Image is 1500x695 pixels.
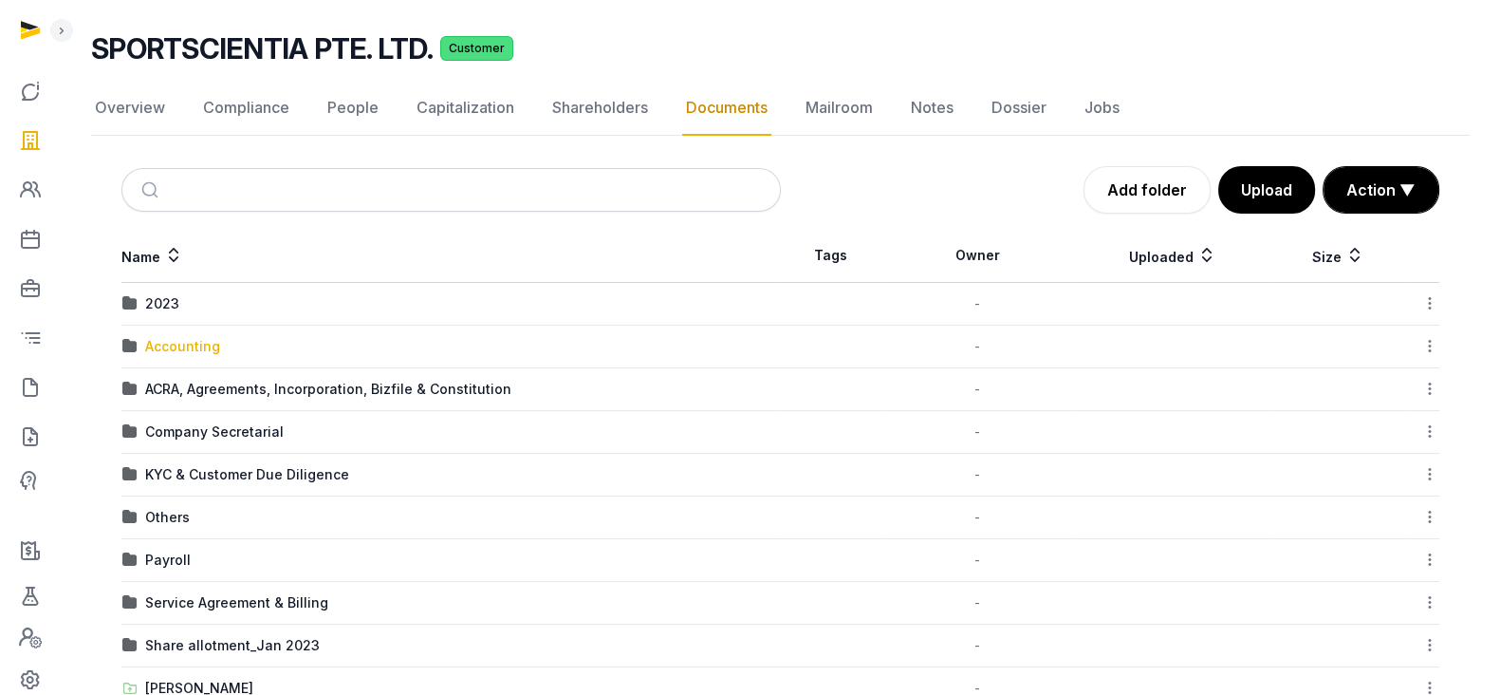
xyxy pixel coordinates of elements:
[145,423,284,441] div: Company Secretarial
[91,81,169,136] a: Overview
[122,339,138,354] img: folder.svg
[324,81,382,136] a: People
[880,283,1074,326] td: -
[122,382,138,397] img: folder.svg
[122,467,138,482] img: folder.svg
[682,81,771,136] a: Documents
[91,31,433,66] h2: SPORTSCIENTIA PTE. LTD.
[145,380,511,399] div: ACRA, Agreements, Incorporation, Bizfile & Constitution
[802,81,877,136] a: Mailroom
[145,551,191,570] div: Payroll
[121,229,781,283] th: Name
[145,294,179,313] div: 2023
[880,539,1074,582] td: -
[880,582,1074,625] td: -
[130,169,175,211] button: Submit
[880,454,1074,497] td: -
[1271,229,1405,283] th: Size
[880,368,1074,411] td: -
[145,508,190,527] div: Others
[880,411,1074,454] td: -
[122,296,138,311] img: folder.svg
[145,337,220,356] div: Accounting
[907,81,957,136] a: Notes
[91,81,1470,136] nav: Tabs
[1081,81,1123,136] a: Jobs
[122,595,138,610] img: folder.svg
[122,553,138,568] img: folder.svg
[122,638,138,653] img: folder.svg
[880,326,1074,368] td: -
[440,36,513,61] span: Customer
[988,81,1050,136] a: Dossier
[781,229,881,283] th: Tags
[1074,229,1271,283] th: Uploaded
[145,465,349,484] div: KYC & Customer Due Diligence
[122,510,138,525] img: folder.svg
[145,636,320,655] div: Share allotment_Jan 2023
[413,81,518,136] a: Capitalization
[880,497,1074,539] td: -
[1218,166,1315,214] button: Upload
[880,625,1074,667] td: -
[548,81,652,136] a: Shareholders
[1324,167,1438,213] button: Action ▼
[1083,166,1211,214] a: Add folder
[122,424,138,440] img: folder.svg
[145,593,328,612] div: Service Agreement & Billing
[199,81,293,136] a: Compliance
[880,229,1074,283] th: Owner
